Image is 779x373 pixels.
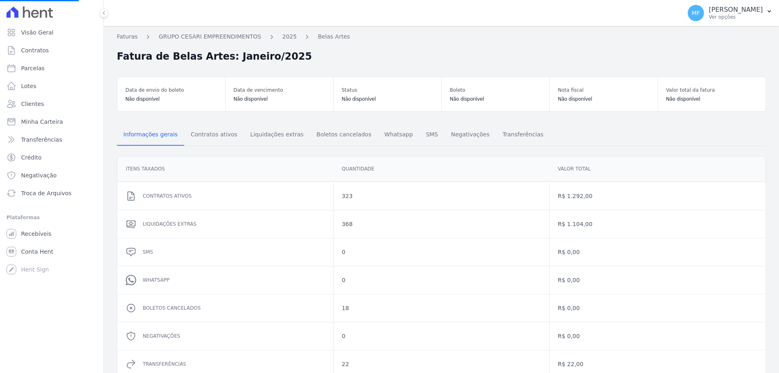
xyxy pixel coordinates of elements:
a: Transferências [3,132,100,148]
nav: Breadcrumb [117,32,766,46]
dd: Não disponível [125,95,217,103]
span: Negativação [21,171,57,179]
a: Recebíveis [3,226,100,242]
span: Whatsapp [379,126,417,142]
span: MF [692,10,700,16]
a: Clientes [3,96,100,112]
dd: Itens Taxados [126,165,325,173]
dt: Status [342,85,433,95]
dd: R$ 1.104,00 [558,220,757,228]
span: Crédito [21,153,42,162]
dt: Data de vencimento [234,85,325,95]
a: 2025 [282,32,297,41]
dd: Whatsapp [143,276,325,284]
span: Lotes [21,82,37,90]
dt: Boleto [450,85,542,95]
dd: 0 [342,276,541,284]
a: GRUPO CESARI EMPREENDIMENTOS [159,32,261,41]
dd: R$ 1.292,00 [558,192,757,200]
dd: Não disponível [558,95,650,103]
dd: Quantidade [342,165,541,173]
dd: Não disponível [342,95,433,103]
dd: R$ 0,00 [558,276,757,284]
dd: Contratos ativos [143,192,325,200]
a: Parcelas [3,60,100,76]
span: Boletos cancelados [312,126,376,142]
span: Parcelas [21,64,45,72]
a: Negativação [3,167,100,183]
a: Negativações [444,125,496,146]
a: Whatsapp [378,125,419,146]
dt: Nota fiscal [558,85,650,95]
a: Minha Carteira [3,114,100,130]
a: Belas Artes [318,32,350,41]
span: Clientes [21,100,44,108]
dd: 368 [342,220,541,228]
p: Ver opções [709,14,763,20]
dd: 0 [342,248,541,256]
dd: R$ 0,00 [558,304,757,312]
dt: Data de envio do boleto [125,85,217,95]
dd: Boletos cancelados [143,304,325,312]
dd: Liquidações extras [143,220,325,228]
span: SMS [421,126,443,142]
span: Contratos [21,46,49,54]
button: MF [PERSON_NAME] Ver opções [681,2,779,24]
dd: R$ 0,00 [558,332,757,340]
dd: Não disponível [450,95,542,103]
a: Lotes [3,78,100,94]
span: Contratos ativos [186,126,242,142]
a: Boletos cancelados [310,125,378,146]
dd: Valor total [558,165,757,173]
a: Informações gerais [117,125,184,146]
dd: R$ 0,00 [558,248,757,256]
h2: Fatura de Belas Artes: Janeiro/2025 [117,49,312,64]
dd: Transferências [143,360,325,368]
span: Troca de Arquivos [21,189,71,197]
a: Crédito [3,149,100,166]
dd: 22 [342,360,541,368]
a: Contratos ativos [184,125,244,146]
span: Recebíveis [21,230,52,238]
span: Minha Carteira [21,118,63,126]
span: Conta Hent [21,248,53,256]
dd: R$ 22,00 [558,360,757,368]
a: Faturas [117,32,138,41]
a: Transferências [496,125,550,146]
span: Transferências [21,136,62,144]
dd: 18 [342,304,541,312]
a: Contratos [3,42,100,58]
a: Troca de Arquivos [3,185,100,201]
span: Transferências [497,126,548,142]
a: Conta Hent [3,244,100,260]
p: [PERSON_NAME] [709,6,763,14]
dd: Negativações [143,332,325,340]
dd: SMS [143,248,325,256]
dd: Não disponível [234,95,325,103]
dd: 0 [342,332,541,340]
a: Visão Geral [3,24,100,41]
div: Plataformas [6,213,97,222]
a: SMS [420,125,445,146]
dd: Não disponível [666,95,758,103]
dt: Valor total da fatura [666,85,758,95]
dd: 323 [342,192,541,200]
span: Liquidações extras [245,126,308,142]
span: Visão Geral [21,28,54,37]
span: Negativações [446,126,494,142]
span: Informações gerais [118,126,183,142]
a: Liquidações extras [244,125,310,146]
